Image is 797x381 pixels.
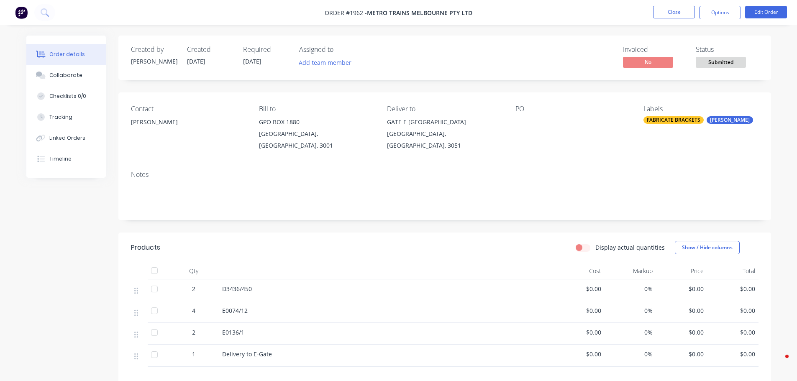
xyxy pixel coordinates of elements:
[26,86,106,107] button: Checklists 0/0
[243,46,289,54] div: Required
[222,350,272,358] span: Delivery to E-Gate
[49,155,72,163] div: Timeline
[26,44,106,65] button: Order details
[557,328,602,337] span: $0.00
[367,9,472,17] span: METRO TRAINS MELBOURNE PTY LTD
[710,328,755,337] span: $0.00
[131,105,246,113] div: Contact
[745,6,787,18] button: Edit Order
[259,116,374,128] div: GPO BOX 1880
[659,350,704,358] span: $0.00
[49,134,85,142] div: Linked Orders
[608,328,653,337] span: 0%
[222,285,252,293] span: D3436/450
[557,284,602,293] span: $0.00
[49,113,72,121] div: Tracking
[192,284,195,293] span: 2
[659,306,704,315] span: $0.00
[608,306,653,315] span: 0%
[187,46,233,54] div: Created
[387,116,502,128] div: GATE E [GEOGRAPHIC_DATA]
[623,46,686,54] div: Invoiced
[49,72,82,79] div: Collaborate
[222,328,244,336] span: E0136/1
[187,57,205,65] span: [DATE]
[659,284,704,293] span: $0.00
[131,46,177,54] div: Created by
[131,116,246,128] div: [PERSON_NAME]
[49,92,86,100] div: Checklists 0/0
[299,57,356,68] button: Add team member
[659,328,704,337] span: $0.00
[623,57,673,67] span: No
[653,6,695,18] button: Close
[192,350,195,358] span: 1
[131,57,177,66] div: [PERSON_NAME]
[243,57,261,65] span: [DATE]
[49,51,85,58] div: Order details
[696,57,746,67] span: Submitted
[299,46,383,54] div: Assigned to
[131,171,759,179] div: Notes
[259,128,374,151] div: [GEOGRAPHIC_DATA], [GEOGRAPHIC_DATA], 3001
[294,57,356,68] button: Add team member
[605,263,656,279] div: Markup
[169,263,219,279] div: Qty
[696,46,759,54] div: Status
[557,306,602,315] span: $0.00
[595,243,665,252] label: Display actual quantities
[696,57,746,69] button: Submitted
[131,116,246,143] div: [PERSON_NAME]
[26,65,106,86] button: Collaborate
[259,105,374,113] div: Bill to
[387,116,502,151] div: GATE E [GEOGRAPHIC_DATA][GEOGRAPHIC_DATA], [GEOGRAPHIC_DATA], 3051
[26,128,106,148] button: Linked Orders
[608,350,653,358] span: 0%
[643,105,758,113] div: Labels
[707,116,753,124] div: [PERSON_NAME]
[699,6,741,19] button: Options
[26,107,106,128] button: Tracking
[608,284,653,293] span: 0%
[325,9,367,17] span: Order #1962 -
[192,328,195,337] span: 2
[769,353,789,373] iframe: Intercom live chat
[26,148,106,169] button: Timeline
[131,243,160,253] div: Products
[554,263,605,279] div: Cost
[15,6,28,19] img: Factory
[710,306,755,315] span: $0.00
[222,307,248,315] span: E0074/12
[387,128,502,151] div: [GEOGRAPHIC_DATA], [GEOGRAPHIC_DATA], 3051
[192,306,195,315] span: 4
[710,284,755,293] span: $0.00
[707,263,759,279] div: Total
[515,105,630,113] div: PO
[643,116,704,124] div: FABRICATE BRACKETS
[557,350,602,358] span: $0.00
[387,105,502,113] div: Deliver to
[259,116,374,151] div: GPO BOX 1880[GEOGRAPHIC_DATA], [GEOGRAPHIC_DATA], 3001
[656,263,707,279] div: Price
[675,241,740,254] button: Show / Hide columns
[710,350,755,358] span: $0.00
